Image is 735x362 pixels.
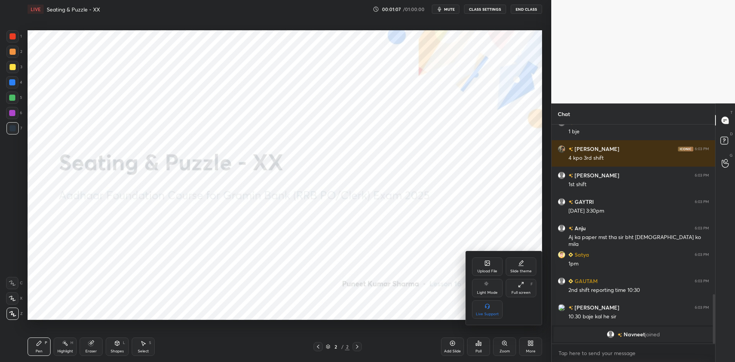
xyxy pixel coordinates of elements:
div: Live Support [476,312,499,316]
div: Upload File [477,269,497,273]
div: Full screen [511,291,531,295]
div: Slide theme [510,269,532,273]
div: Light Mode [477,291,498,295]
div: F [531,282,533,286]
